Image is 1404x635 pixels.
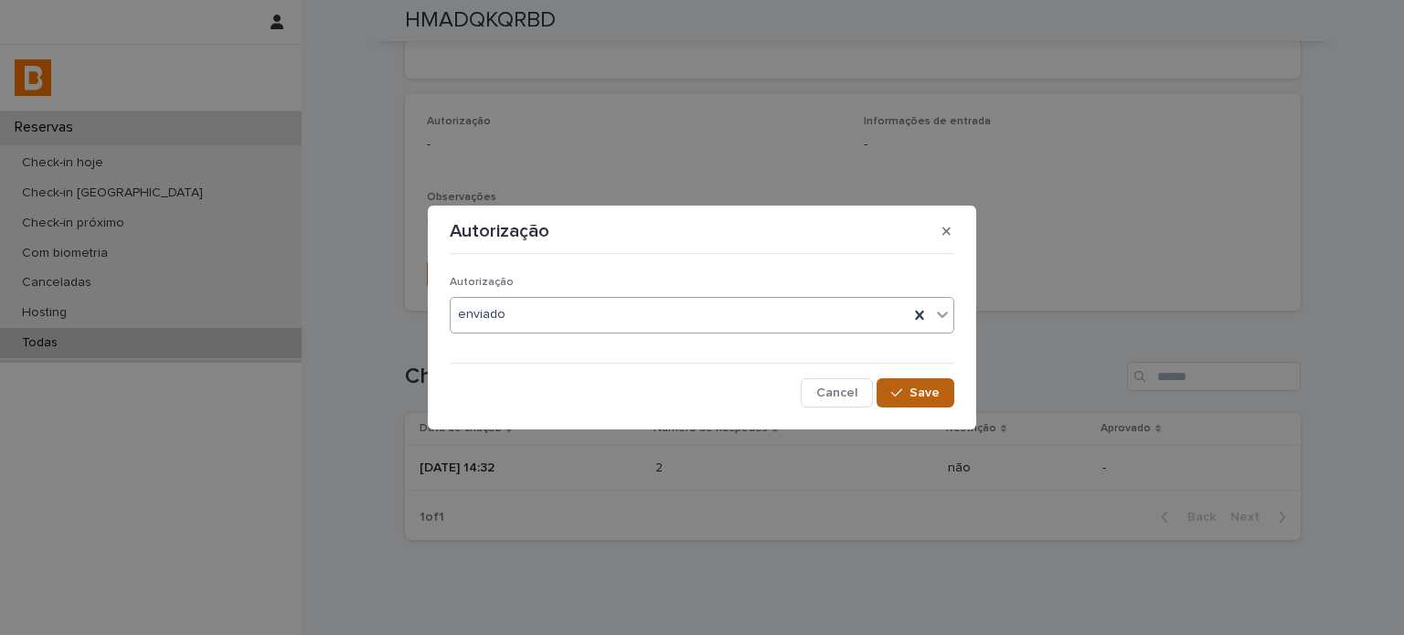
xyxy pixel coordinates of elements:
[816,386,857,399] span: Cancel
[450,277,514,288] span: Autorização
[909,386,940,399] span: Save
[801,378,873,407] button: Cancel
[458,305,505,324] span: enviado
[877,378,954,407] button: Save
[450,220,549,242] p: Autorização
